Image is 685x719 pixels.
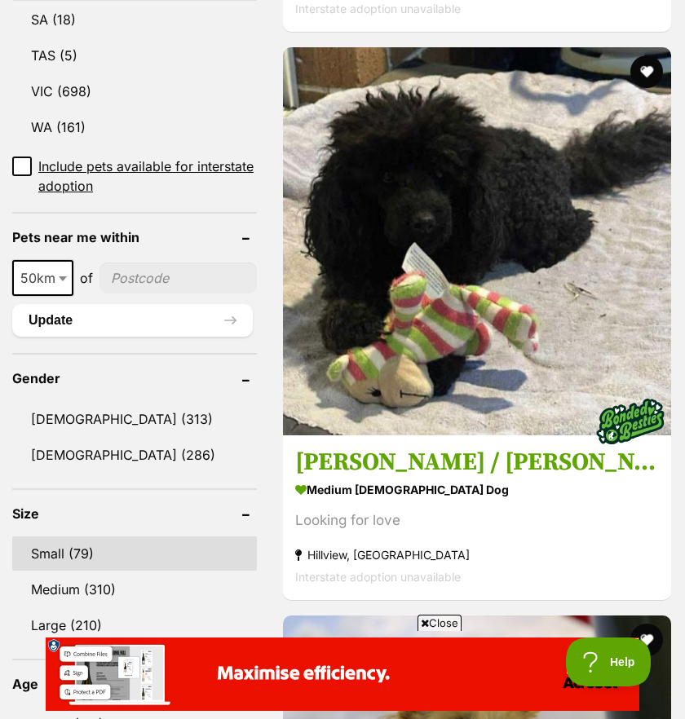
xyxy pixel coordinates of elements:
[38,157,257,196] span: Include pets available for interstate adoption
[295,447,659,478] h3: [PERSON_NAME] / [PERSON_NAME]
[12,157,257,196] a: Include pets available for interstate adoption
[12,230,257,245] header: Pets near me within
[12,402,257,436] a: [DEMOGRAPHIC_DATA] (313)
[12,304,253,337] button: Update
[630,624,663,656] button: favourite
[295,544,659,566] strong: Hillview, [GEOGRAPHIC_DATA]
[295,478,659,501] strong: medium [DEMOGRAPHIC_DATA] Dog
[12,536,257,571] a: Small (79)
[12,608,257,642] a: Large (210)
[46,637,639,711] iframe: Advertisement
[80,268,93,288] span: of
[295,2,461,15] span: Interstate adoption unavailable
[12,2,257,37] a: SA (18)
[99,262,257,293] input: postcode
[630,55,663,88] button: favourite
[283,47,671,435] img: Jack / Lucy - Poodle Dog
[12,110,257,144] a: WA (161)
[12,371,257,386] header: Gender
[295,509,659,532] div: Looking for love
[12,438,257,472] a: [DEMOGRAPHIC_DATA] (286)
[14,267,72,289] span: 50km
[590,381,671,462] img: bonded besties
[12,38,257,73] a: TAS (5)
[12,677,257,691] header: Age
[12,572,257,607] a: Medium (310)
[283,434,671,600] a: [PERSON_NAME] / [PERSON_NAME] medium [DEMOGRAPHIC_DATA] Dog Looking for love Hillview, [GEOGRAPHI...
[418,615,462,631] span: Close
[12,74,257,108] a: VIC (698)
[12,260,73,296] span: 50km
[566,637,652,686] iframe: Help Scout Beacon - Open
[12,506,257,521] header: Size
[295,570,461,584] span: Interstate adoption unavailable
